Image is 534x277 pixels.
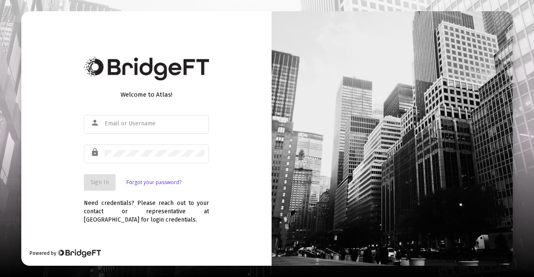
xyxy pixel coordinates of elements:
[126,178,181,187] a: Forgot your password?
[84,90,209,99] div: Welcome to Atlas!
[84,191,209,224] div: Need credentials? Please reach out to your contact or representative at [GEOGRAPHIC_DATA] for log...
[30,249,101,257] div: Powered by
[84,174,116,191] button: Sign In
[84,57,209,80] img: Bridge Financial Technology Logo
[91,179,109,186] span: Sign In
[91,147,101,157] mat-icon: lock
[57,249,101,257] img: Bridge Financial Technology Logo
[91,118,101,128] mat-icon: person
[105,120,205,127] input: Email or Username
